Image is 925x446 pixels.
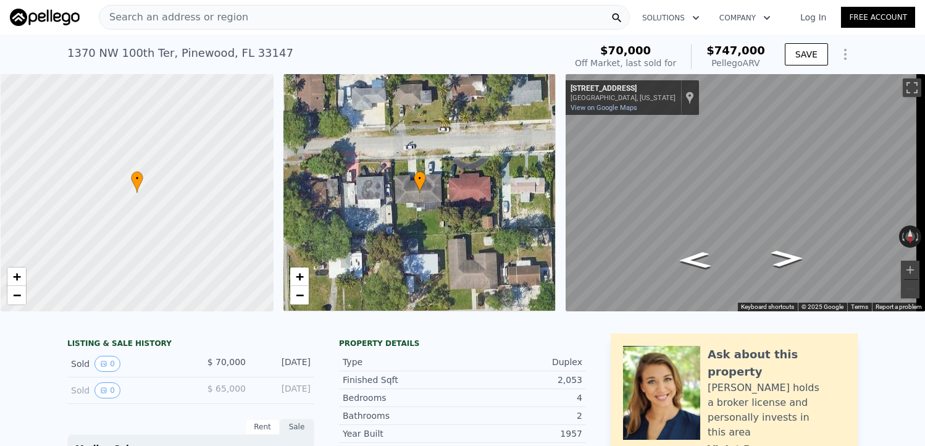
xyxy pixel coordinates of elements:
[462,356,582,368] div: Duplex
[7,286,26,305] a: Zoom out
[685,91,694,104] a: Show location on map
[708,346,845,381] div: Ask about this property
[741,303,794,311] button: Keyboard shortcuts
[903,78,921,97] button: Toggle fullscreen view
[575,57,676,69] div: Off Market, last sold for
[295,287,303,303] span: −
[462,392,582,404] div: 4
[901,280,919,298] button: Zoom out
[71,382,181,398] div: Sold
[709,7,781,29] button: Company
[131,173,143,184] span: •
[207,357,246,367] span: $ 70,000
[67,339,314,351] div: LISTING & SALE HISTORY
[899,225,906,248] button: Rotate counterclockwise
[256,356,311,372] div: [DATE]
[841,7,915,28] a: Free Account
[569,295,609,311] img: Google
[833,42,858,67] button: Show Options
[571,84,676,94] div: [STREET_ADDRESS]
[343,356,462,368] div: Type
[7,267,26,286] a: Zoom in
[876,303,922,310] a: Report a problem
[600,44,651,57] span: $70,000
[665,248,725,272] path: Go East, NW 100th Terrace
[256,382,311,398] div: [DATE]
[339,339,586,348] div: Property details
[802,303,843,310] span: © 2025 Google
[462,374,582,386] div: 2,053
[280,419,314,435] div: Sale
[13,287,21,303] span: −
[571,104,637,112] a: View on Google Maps
[915,225,922,248] button: Rotate clockwise
[295,269,303,284] span: +
[94,356,120,372] button: View historical data
[343,374,462,386] div: Finished Sqft
[207,384,246,393] span: $ 65,000
[785,11,841,23] a: Log In
[414,171,426,193] div: •
[462,427,582,440] div: 1957
[708,381,845,440] div: [PERSON_NAME] holds a broker license and personally invests in this area
[706,44,765,57] span: $747,000
[290,267,309,286] a: Zoom in
[851,303,868,310] a: Terms (opens in new tab)
[99,10,248,25] span: Search an address or region
[13,269,21,284] span: +
[94,382,120,398] button: View historical data
[905,225,915,248] button: Reset the view
[71,356,181,372] div: Sold
[414,173,426,184] span: •
[290,286,309,305] a: Zoom out
[785,43,828,65] button: SAVE
[67,44,293,62] div: 1370 NW 100th Ter , Pinewood , FL 33147
[245,419,280,435] div: Rent
[901,261,919,279] button: Zoom in
[343,392,462,404] div: Bedrooms
[343,410,462,422] div: Bathrooms
[571,94,676,102] div: [GEOGRAPHIC_DATA], [US_STATE]
[131,171,143,193] div: •
[632,7,709,29] button: Solutions
[569,295,609,311] a: Open this area in Google Maps (opens a new window)
[758,246,818,271] path: Go West, NW 100th Terrace
[706,57,765,69] div: Pellego ARV
[10,9,80,26] img: Pellego
[462,410,582,422] div: 2
[343,427,462,440] div: Year Built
